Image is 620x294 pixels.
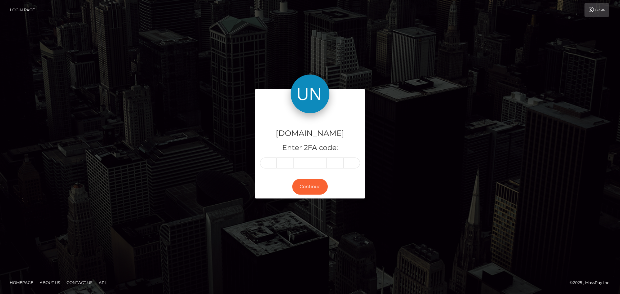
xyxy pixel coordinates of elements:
[292,179,328,195] button: Continue
[584,3,609,17] a: Login
[570,279,615,286] div: © 2025 , MassPay Inc.
[10,3,35,17] a: Login Page
[291,75,329,113] img: Unlockt.me
[260,128,360,139] h4: [DOMAIN_NAME]
[260,143,360,153] h5: Enter 2FA code:
[96,278,108,288] a: API
[64,278,95,288] a: Contact Us
[7,278,36,288] a: Homepage
[37,278,63,288] a: About Us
